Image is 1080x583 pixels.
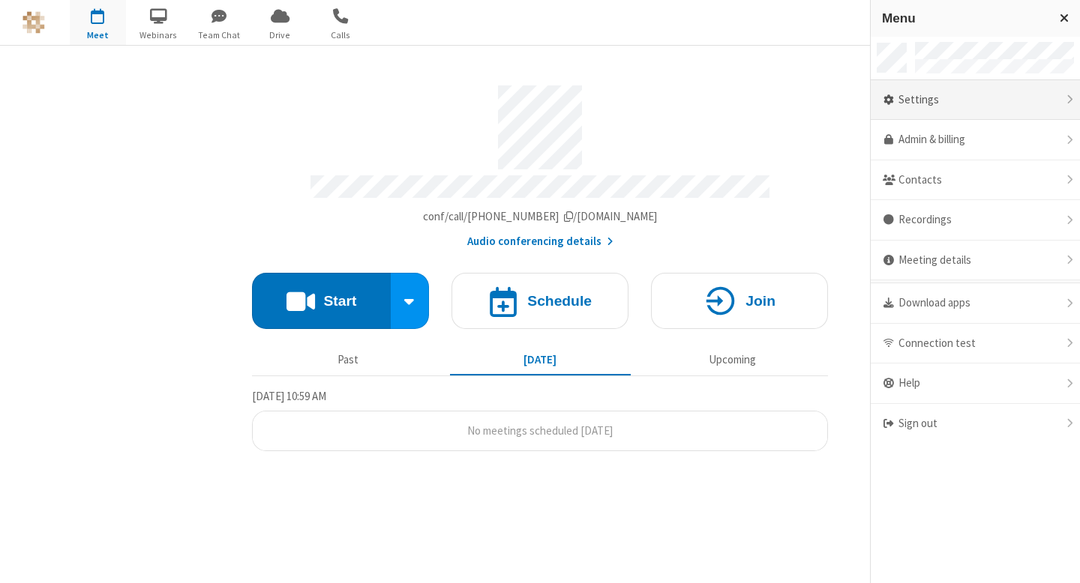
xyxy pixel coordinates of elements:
div: Connection test [871,324,1080,364]
div: Help [871,363,1080,404]
div: Start conference options [391,273,430,329]
h4: Start [323,294,356,308]
span: Team Chat [191,28,247,42]
div: Contacts [871,160,1080,201]
div: Recordings [871,200,1080,241]
div: Meeting details [871,241,1080,281]
span: Drive [252,28,308,42]
button: Join [651,273,828,329]
button: Start [252,273,391,329]
div: Settings [871,80,1080,121]
button: Past [258,345,439,374]
iframe: Chat [1042,544,1069,573]
h3: Menu [882,11,1046,25]
span: Webinars [130,28,187,42]
span: [DATE] 10:59 AM [252,389,326,403]
button: Upcoming [642,345,823,374]
section: Today's Meetings [252,387,828,452]
h4: Join [745,294,775,308]
a: Admin & billing [871,120,1080,160]
span: Copy my meeting room link [423,209,658,223]
span: Meet [70,28,126,42]
img: QA Selenium DO NOT DELETE OR CHANGE [22,11,45,34]
h4: Schedule [527,294,592,308]
button: [DATE] [450,345,631,374]
button: Copy my meeting room linkCopy my meeting room link [423,208,658,226]
button: Schedule [451,273,628,329]
button: Audio conferencing details [467,233,613,250]
span: No meetings scheduled [DATE] [467,423,613,438]
section: Account details [252,74,828,250]
span: Calls [313,28,369,42]
div: Sign out [871,404,1080,444]
div: Download apps [871,283,1080,324]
